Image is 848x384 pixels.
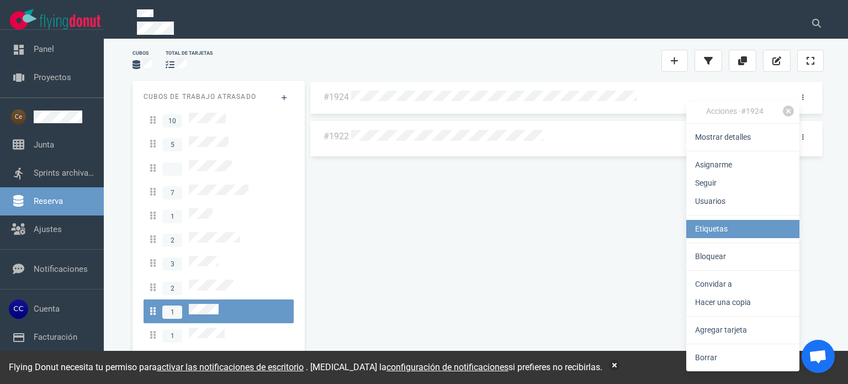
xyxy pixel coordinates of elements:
a: 1 [144,323,294,347]
a: Ajustes [34,224,62,234]
a: 10 [144,108,294,132]
font: Etiquetas [695,224,728,233]
a: configuración de notificaciones [386,362,508,372]
div: Chat abierto [802,340,835,373]
font: 7 [171,189,174,197]
font: Usuarios [695,197,725,206]
font: Cubos [132,50,149,56]
font: #1924 [741,107,764,115]
font: 2 [171,285,174,292]
font: Asignarme [695,160,732,169]
font: 1 [171,308,174,316]
font: si prefieres no recibirlas. [508,362,602,372]
font: 3 [171,260,174,268]
font: Bloquear [695,252,726,261]
font: 10 [168,117,176,125]
font: 5 [171,141,174,149]
a: 1 [144,204,294,228]
a: Proyectos [34,72,71,82]
a: Facturación [34,332,77,342]
font: total de tarjetas [166,50,213,56]
font: Cubos de trabajo atrasado [144,93,256,101]
font: Mostrar detalles [695,133,751,141]
a: Sprints archivados [34,168,102,178]
font: Hacer una copia [695,298,751,307]
a: 2 [144,228,294,251]
font: Seguir [695,178,717,187]
font: Flying Donut necesita tu permiso para [9,362,157,372]
a: 3 [144,251,294,275]
font: 2 [171,236,174,244]
a: #1924 [324,92,349,102]
font: Convidar a [695,280,732,288]
a: 2 [144,275,294,299]
a: Reserva [34,196,63,206]
font: Agregar tarjeta [695,325,747,334]
font: 1 [171,213,174,220]
a: 7 [144,180,294,204]
a: 1 [144,299,294,323]
font: activar las notificaciones de escritorio [157,362,304,372]
font: . [MEDICAL_DATA] la [306,362,386,372]
font: Borrar [695,353,717,362]
font: 1 [171,332,174,340]
font: Acciones · [706,107,741,115]
a: Junta [34,140,54,150]
a: 5 [144,132,294,156]
img: Logotipo de texto de Flying Donut [40,14,100,29]
a: #1922 [324,131,349,141]
a: Mostrar detalles [686,128,799,146]
a: Panel [34,44,54,54]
